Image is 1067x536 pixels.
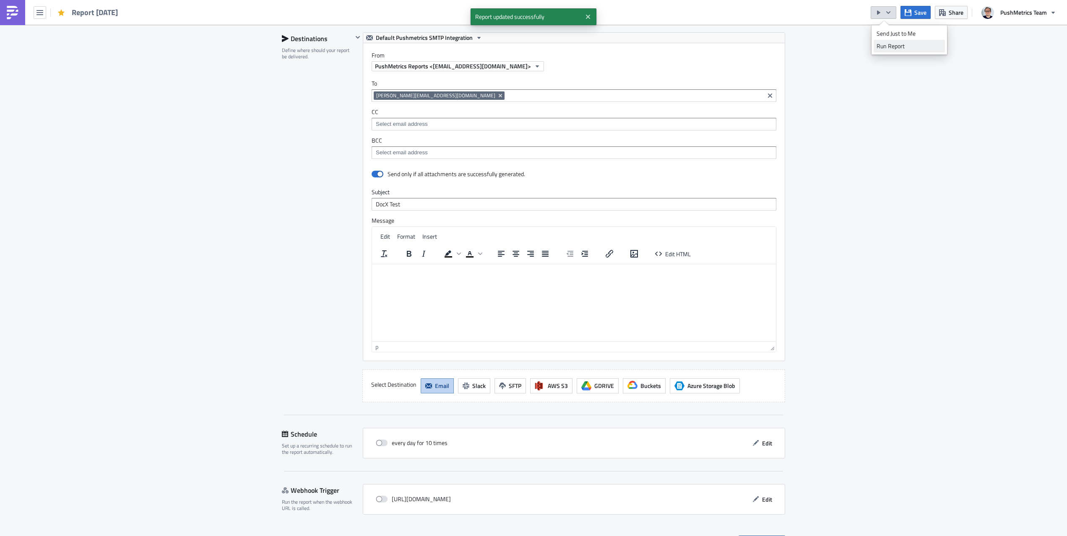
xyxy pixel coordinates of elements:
span: Insert [422,232,437,241]
img: PushMetrics [6,6,19,19]
label: To [372,80,776,87]
iframe: Rich Text Area [372,264,776,341]
span: Edit [762,439,772,448]
div: Destinations [282,32,353,45]
button: Email [421,378,454,393]
button: Align center [509,248,523,260]
body: Rich Text Area. Press ALT-0 for help. [3,8,417,83]
span: Report updated successfully [471,8,582,25]
button: Decrease indent [563,248,577,260]
span: Save [914,8,926,17]
button: Insert/edit image [627,248,641,260]
div: p [375,342,378,351]
button: Share [935,6,968,19]
label: Subject [372,188,776,196]
button: Hide content [353,32,363,42]
span: Azure Storage Blob [674,381,684,391]
span: Default Pushmetrics SMTP Integration [376,33,473,43]
button: Justify [538,248,552,260]
span: [PERSON_NAME][EMAIL_ADDRESS][DOMAIN_NAME] [376,91,495,99]
span: PushMetrics Reports <[EMAIL_ADDRESS][DOMAIN_NAME]> [375,62,531,70]
span: GDRIVE [594,381,614,390]
span: Share [949,8,963,17]
label: Message [372,217,776,224]
img: Avatar [981,5,995,20]
button: Align right [523,248,538,260]
span: Slack [472,381,486,390]
button: AWS S3 [530,378,573,393]
div: Send only if all attachments are successfully generated. [388,170,525,178]
button: Increase indent [578,248,592,260]
button: Edit HTML [652,248,694,260]
div: [URL][DOMAIN_NAME] [376,493,451,505]
span: SFTP [509,381,521,390]
p: {{ utils.html_table(sql_[DOMAIN_NAME]) }} [3,74,417,83]
span: Format [397,232,415,241]
label: Select Destination [371,378,416,391]
button: Insert/edit link [602,248,617,260]
input: Select em ail add ress [374,120,773,128]
span: AWS S3 [548,381,568,390]
div: Run the report when the webhook URL is called. [282,499,357,512]
label: From [372,52,785,59]
span: Report [DATE] [72,8,119,17]
img: tableau_2 [3,46,36,55]
span: Azure Storage Blob [687,381,735,390]
div: Webhook Trigger [282,484,363,497]
div: Send Just to Me [877,29,942,38]
button: Clear formatting [377,248,391,260]
span: PushMetrics Team [1000,8,1047,17]
button: GDRIVE [577,378,619,393]
button: Clear selected items [765,91,775,101]
span: Email [435,381,449,390]
span: Edit [762,495,772,504]
button: Edit [748,437,776,450]
div: Resize [767,342,776,352]
div: Set up a recurring schedule to run the report automatically. [282,442,357,455]
div: Run Report [877,42,942,50]
button: Remove Tag [497,91,505,100]
span: Edit HTML [665,249,691,258]
button: Default Pushmetrics SMTP Integration [363,33,485,43]
button: Edit [748,493,776,506]
u: Image from Tableau: [3,33,57,39]
button: Save [900,6,931,19]
label: CC [372,108,776,116]
div: Define where should your report be delivered. [282,47,353,60]
button: SFTP [494,378,526,393]
div: Schedule [282,428,363,440]
button: Slack [458,378,490,393]
label: BCC [372,137,776,144]
span: Edit [380,232,390,241]
button: PushMetrics Reports <[EMAIL_ADDRESS][DOMAIN_NAME]> [372,61,544,71]
button: Azure Storage BlobAzure Storage Blob [670,378,740,393]
button: Align left [494,248,508,260]
button: PushMetrics Team [976,3,1061,22]
div: every day for 10 times [376,437,448,449]
button: Bold [402,248,416,260]
input: Select em ail add ress [374,148,773,157]
div: Background color [441,248,462,260]
div: Text color [463,248,484,260]
button: Buckets [623,378,666,393]
button: Italic [416,248,431,260]
h1: A Report in a Word Doc [3,8,417,24]
span: Buckets [640,381,661,390]
u: SQL Result as Table: [3,61,58,68]
button: Close [582,10,594,23]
